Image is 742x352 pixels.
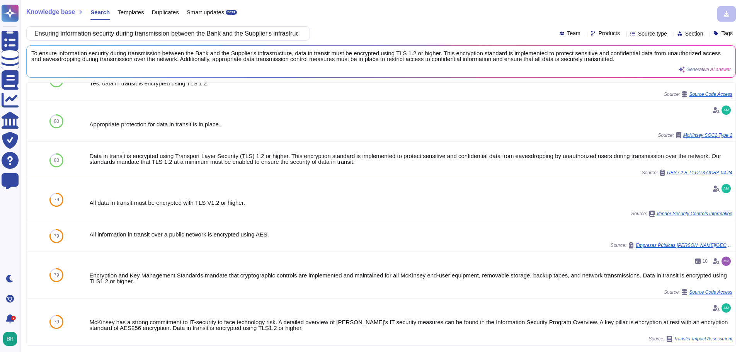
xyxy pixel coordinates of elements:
span: Source: [631,211,732,217]
span: 80 [54,158,59,163]
span: Generative AI answer [686,67,731,72]
span: Source: [664,289,732,295]
span: Source Code Access [689,290,732,294]
div: BETA [226,10,237,15]
span: Source Code Access [689,92,732,97]
span: Duplicates [152,9,179,15]
input: Search a question or template... [31,27,302,40]
span: Transfer Impact Assessment [674,337,732,341]
div: All data in transit must be encrypted with TLS V1.2 or higher. [90,200,732,206]
img: user [3,332,17,346]
span: 79 [54,234,59,238]
img: user [722,257,731,266]
span: Source: [611,242,732,248]
div: Encryption and Key Management Standards mandate that cryptographic controls are implemented and m... [90,272,732,284]
span: Smart updates [187,9,225,15]
span: McKinsey SOC2 Type 2 [683,133,732,138]
button: user [2,330,22,347]
span: UBS / 2 B T1T2T3 OCRA 04.24 [667,170,732,175]
img: user [722,105,731,115]
span: 79 [54,273,59,277]
span: Knowledge base [26,9,75,15]
span: Source: [648,336,732,342]
img: user [722,184,731,193]
div: Yes, data in transit is encrypted using TLS 1.2. [90,80,732,86]
div: All information in transit over a public network is encrypted using AES. [90,231,732,237]
span: 10 [703,259,708,264]
span: 79 [54,197,59,202]
span: Products [599,31,620,36]
span: Templates [117,9,144,15]
span: 79 [54,320,59,324]
span: Source: [658,132,732,138]
span: Source: [664,91,732,97]
img: user [722,303,731,313]
span: Vendor Security Controls Information [657,211,732,216]
span: Source type [638,31,667,36]
span: To ensure information security during transmission between the Bank and the Supplier's infrastruc... [31,50,731,62]
span: Source: [642,170,732,176]
div: McKinsey has a strong commitment to IT-security to face technology risk. A detailed overview of [... [90,319,732,331]
span: Tags [721,31,733,36]
span: Empresas Públicas [PERSON_NAME][GEOGRAPHIC_DATA] / Safety Questionnaire [636,243,732,248]
div: Appropriate protection for data in transit is in place. [90,121,732,127]
div: Data in transit is encrypted using Transport Layer Security (TLS) 1.2 or higher. This encryption ... [90,153,732,165]
div: 2 [11,316,16,320]
span: Team [567,31,580,36]
span: Search [90,9,110,15]
span: 80 [54,119,59,124]
span: Section [685,31,703,36]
